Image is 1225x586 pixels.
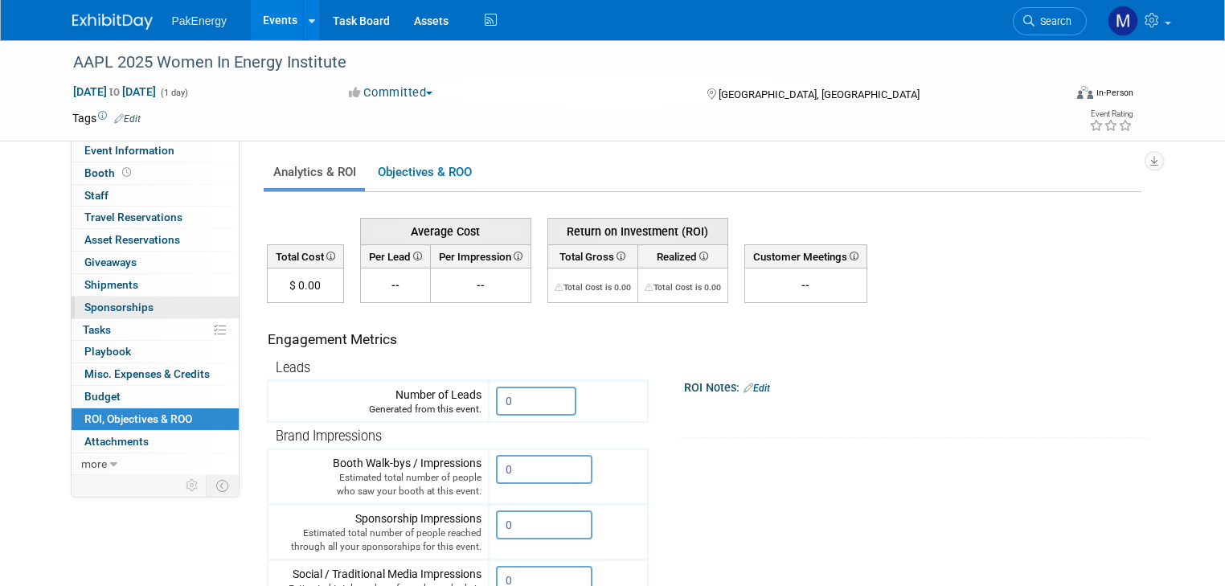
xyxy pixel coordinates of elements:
[547,218,727,244] th: Return on Investment (ROI)
[83,323,111,336] span: Tasks
[84,233,180,246] span: Asset Reservations
[84,211,182,223] span: Travel Reservations
[72,297,239,318] a: Sponsorships
[1034,15,1071,27] span: Search
[368,157,481,188] a: Objectives & ROO
[72,319,239,341] a: Tasks
[72,185,239,207] a: Staff
[72,363,239,385] a: Misc. Expenses & Credits
[267,268,343,303] td: $ 0.00
[637,244,727,268] th: Realized
[84,390,121,403] span: Budget
[275,403,481,416] div: Generated from this event.
[275,527,481,554] div: Estimated total number of people reached through all your sponsorships for this event.
[84,301,154,313] span: Sponsorships
[1077,86,1093,99] img: Format-Inperson.png
[84,345,131,358] span: Playbook
[430,244,531,268] th: Per Impression
[84,256,137,268] span: Giveaways
[360,244,430,268] th: Per Lead
[360,218,531,244] th: Average Cost
[72,431,239,453] a: Attachments
[264,157,365,188] a: Analytics & ROI
[547,244,637,268] th: Total Gross
[275,510,481,554] div: Sponsorship Impressions
[68,48,1043,77] div: AAPL 2025 Women In Energy Institute
[72,408,239,430] a: ROI, Objectives & ROO
[84,144,174,157] span: Event Information
[84,367,210,380] span: Misc. Expenses & Credits
[391,279,399,292] span: --
[719,88,920,100] span: [GEOGRAPHIC_DATA], [GEOGRAPHIC_DATA]
[72,274,239,296] a: Shipments
[684,375,1149,396] div: ROI Notes:
[72,14,153,30] img: ExhibitDay
[752,277,860,293] div: --
[72,229,239,251] a: Asset Reservations
[275,455,481,498] div: Booth Walk-bys / Impressions
[1108,6,1138,36] img: Mary Walker
[275,387,481,416] div: Number of Leads
[172,14,227,27] span: PakEnergy
[744,244,867,268] th: Customer Meetings
[84,166,134,179] span: Booth
[267,244,343,268] th: Total Cost
[276,428,382,444] span: Brand Impressions
[744,383,770,394] a: Edit
[72,162,239,184] a: Booth
[178,475,207,496] td: Personalize Event Tab Strip
[977,84,1133,108] div: Event Format
[645,277,721,293] div: The Total Cost for this event needs to be greater than 0.00 in order for ROI to get calculated. S...
[84,278,138,291] span: Shipments
[159,88,188,98] span: (1 day)
[275,471,481,498] div: Estimated total number of people who saw your booth at this event.
[276,360,310,375] span: Leads
[84,412,192,425] span: ROI, Objectives & ROO
[343,84,439,101] button: Committed
[1096,87,1133,99] div: In-Person
[1089,110,1133,118] div: Event Rating
[72,140,239,162] a: Event Information
[72,84,157,99] span: [DATE] [DATE]
[1013,7,1087,35] a: Search
[72,207,239,228] a: Travel Reservations
[72,453,239,475] a: more
[268,330,641,350] div: Engagement Metrics
[84,189,109,202] span: Staff
[555,277,631,293] div: The Total Cost for this event needs to be greater than 0.00 in order for ROI to get calculated. S...
[107,85,122,98] span: to
[119,166,134,178] span: Booth not reserved yet
[114,113,141,125] a: Edit
[206,475,239,496] td: Toggle Event Tabs
[72,341,239,363] a: Playbook
[84,435,149,448] span: Attachments
[477,279,485,292] span: --
[72,252,239,273] a: Giveaways
[81,457,107,470] span: more
[72,110,141,126] td: Tags
[72,386,239,408] a: Budget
